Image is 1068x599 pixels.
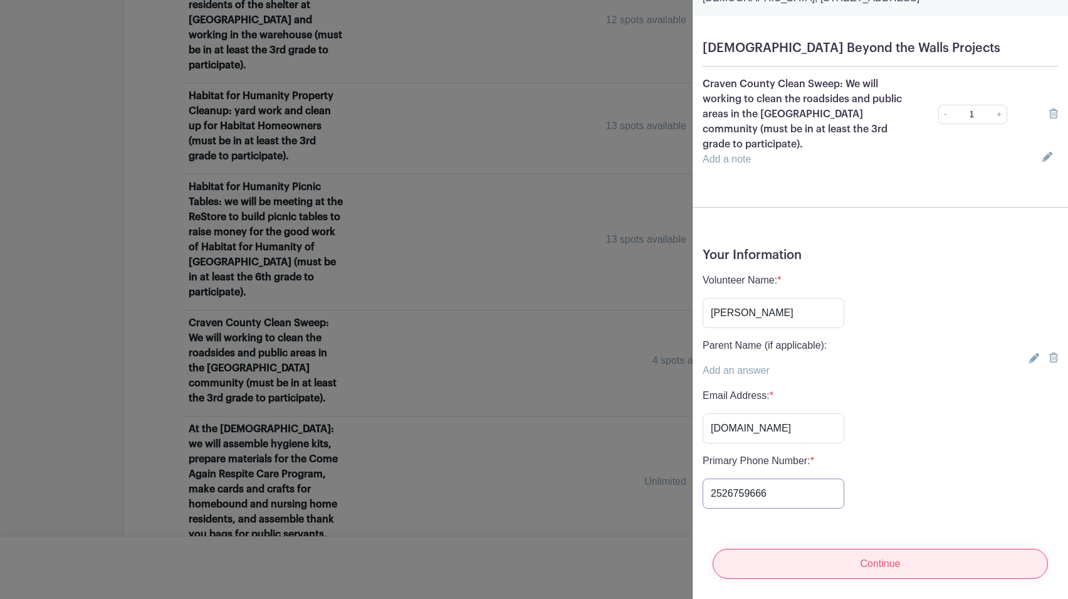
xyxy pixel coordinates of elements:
[703,413,844,443] input: Type your answer
[703,388,844,403] p: Email Address:
[703,479,844,509] input: Type your answer
[713,549,1048,579] input: Continue
[703,338,827,353] p: Parent Name (if applicable):
[703,77,904,152] p: Craven County Clean Sweep: We will working to clean the roadsides and public areas in the [GEOGRA...
[703,298,844,328] input: Type your answer
[703,248,1058,263] h5: Your Information
[992,105,1007,124] a: +
[703,453,844,469] p: Primary Phone Number:
[703,273,844,288] p: Volunteer Name:
[703,154,751,164] a: Add a note
[938,105,952,124] a: -
[703,365,770,376] a: Add an answer
[703,41,1058,56] h5: [DEMOGRAPHIC_DATA] Beyond the Walls Projects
